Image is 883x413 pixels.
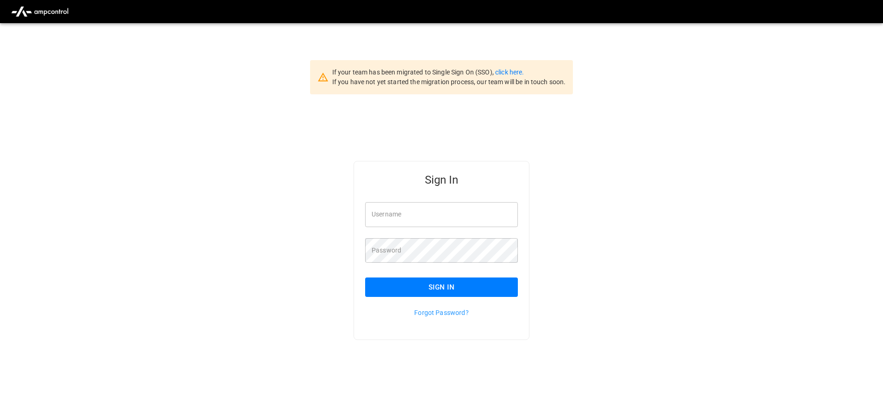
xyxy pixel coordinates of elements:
[495,68,524,76] a: click here.
[365,173,518,187] h5: Sign In
[332,68,495,76] span: If your team has been migrated to Single Sign On (SSO),
[7,3,72,20] img: ampcontrol.io logo
[332,78,566,86] span: If you have not yet started the migration process, our team will be in touch soon.
[365,308,518,317] p: Forgot Password?
[365,277,518,297] button: Sign In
